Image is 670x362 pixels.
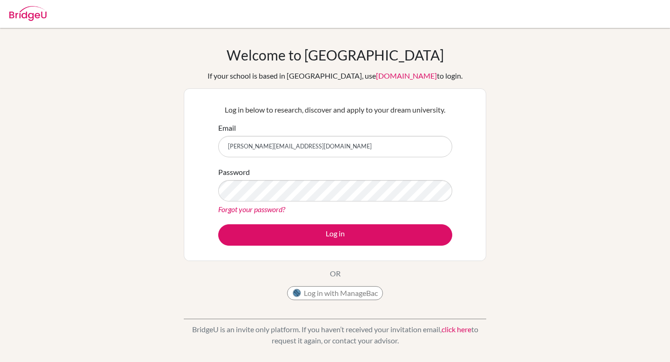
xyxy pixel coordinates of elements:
p: OR [330,268,341,279]
label: Password [218,167,250,178]
a: click here [442,325,471,334]
p: BridgeU is an invite only platform. If you haven’t received your invitation email, to request it ... [184,324,486,346]
img: Bridge-U [9,6,47,21]
label: Email [218,122,236,134]
div: If your school is based in [GEOGRAPHIC_DATA], use to login. [208,70,462,81]
button: Log in [218,224,452,246]
button: Log in with ManageBac [287,286,383,300]
h1: Welcome to [GEOGRAPHIC_DATA] [227,47,444,63]
a: [DOMAIN_NAME] [376,71,437,80]
a: Forgot your password? [218,205,285,214]
p: Log in below to research, discover and apply to your dream university. [218,104,452,115]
